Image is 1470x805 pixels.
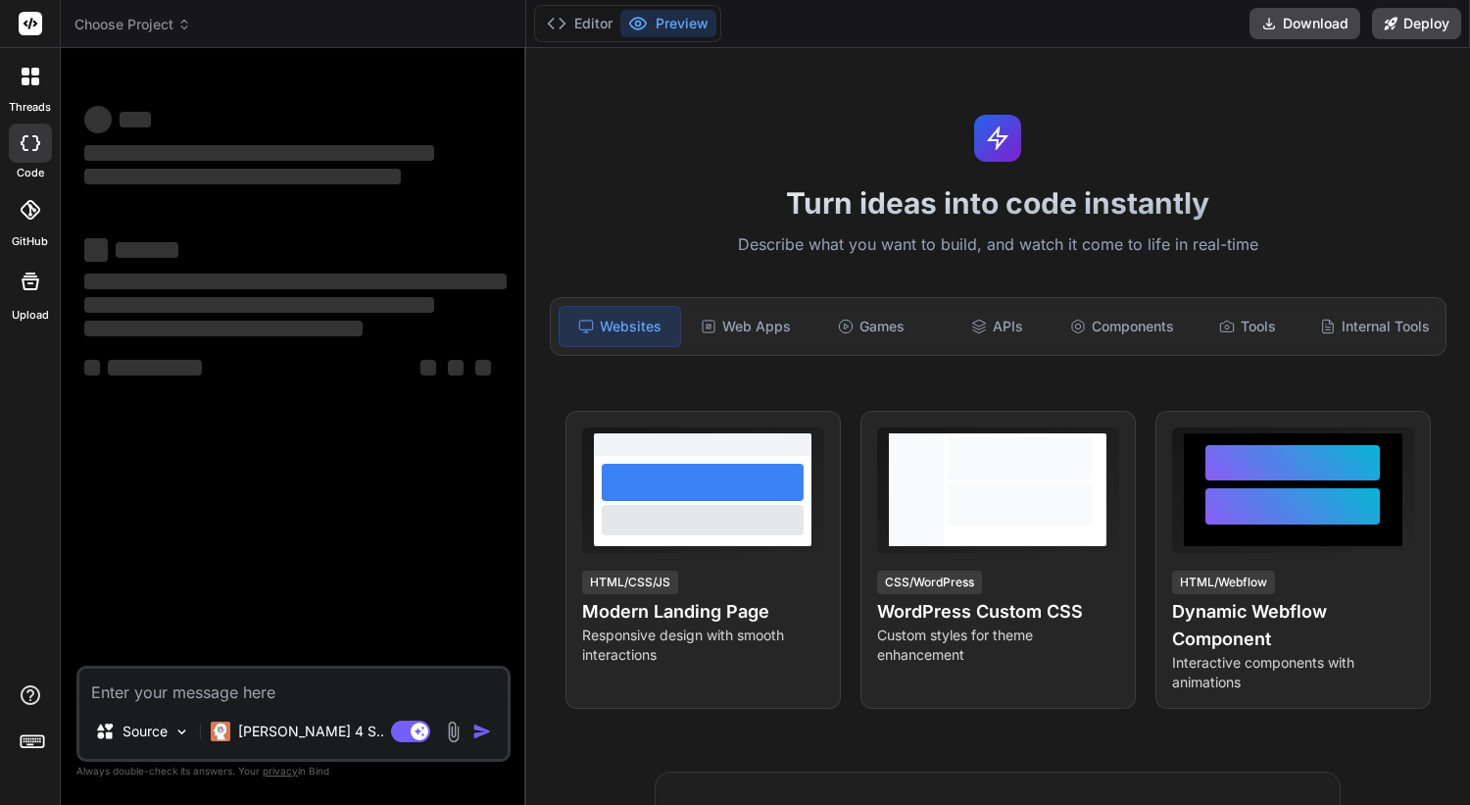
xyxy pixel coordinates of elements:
[108,360,202,376] span: ‌
[1172,571,1275,594] div: HTML/Webflow
[116,242,178,258] span: ‌
[120,112,151,127] span: ‌
[420,360,436,376] span: ‌
[17,165,44,181] label: code
[1372,8,1461,39] button: Deploy
[76,762,511,780] p: Always double-check its answers. Your in Bind
[12,233,48,250] label: GitHub
[84,106,112,133] span: ‌
[559,306,682,347] div: Websites
[1061,306,1183,347] div: Components
[936,306,1057,347] div: APIs
[84,238,108,262] span: ‌
[475,360,491,376] span: ‌
[1249,8,1360,39] button: Download
[448,360,464,376] span: ‌
[84,297,434,313] span: ‌
[582,626,824,665] p: Responsive design with smooth interactions
[173,724,190,740] img: Pick Models
[122,722,168,741] p: Source
[877,598,1119,626] h4: WordPress Custom CSS
[1172,653,1414,692] p: Interactive components with animations
[620,10,716,37] button: Preview
[1172,598,1414,653] h4: Dynamic Webflow Component
[84,169,401,184] span: ‌
[582,598,824,626] h4: Modern Landing Page
[582,571,678,594] div: HTML/CSS/JS
[538,232,1458,258] p: Describe what you want to build, and watch it come to life in real-time
[1187,306,1308,347] div: Tools
[263,765,298,777] span: privacy
[877,626,1119,665] p: Custom styles for theme enhancement
[74,15,191,34] span: Choose Project
[238,722,384,741] p: [PERSON_NAME] 4 S..
[685,306,807,347] div: Web Apps
[442,721,465,743] img: attachment
[84,145,434,161] span: ‌
[877,571,982,594] div: CSS/WordPress
[9,99,51,116] label: threads
[12,307,49,324] label: Upload
[84,360,100,376] span: ‌
[1312,306,1438,347] div: Internal Tools
[539,10,620,37] button: Editor
[211,722,230,741] img: Claude 4 Sonnet
[84,321,363,336] span: ‌
[84,274,507,289] span: ‌
[472,722,492,741] img: icon
[538,185,1458,221] h1: Turn ideas into code instantly
[810,306,932,347] div: Games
